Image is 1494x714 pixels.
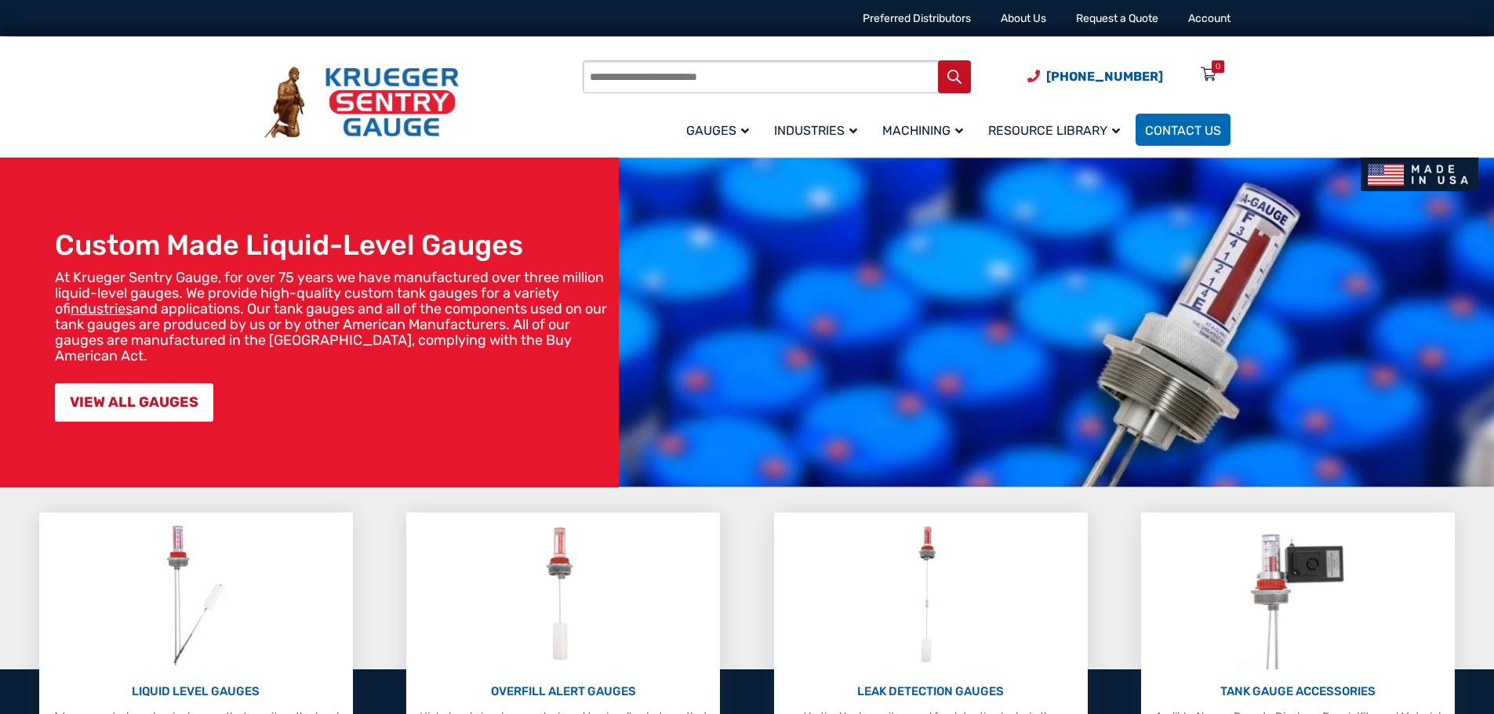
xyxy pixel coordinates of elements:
[154,520,237,669] img: Liquid Level Gauges
[47,683,345,701] p: LIQUID LEVEL GAUGES
[1027,67,1163,86] a: Phone Number (920) 434-8860
[782,683,1080,701] p: LEAK DETECTION GAUGES
[1361,158,1478,191] img: Made In USA
[55,383,213,422] a: VIEW ALL GAUGES
[1046,69,1163,84] span: [PHONE_NUMBER]
[979,111,1136,148] a: Resource Library
[765,111,873,148] a: Industries
[619,158,1494,487] img: bg_hero_bannerksentry
[686,123,749,138] span: Gauges
[55,228,611,262] h1: Custom Made Liquid-Level Gauges
[1149,683,1447,701] p: TANK GAUGE ACCESSORIES
[677,111,765,148] a: Gauges
[529,520,598,669] img: Overfill Alert Gauges
[55,270,611,364] p: At Krueger Sentry Gauge, for over 75 years we have manufactured over three million liquid-level g...
[774,123,857,138] span: Industries
[1235,520,1361,669] img: Tank Gauge Accessories
[1216,60,1220,73] div: 0
[1076,12,1158,25] a: Request a Quote
[1145,123,1221,138] span: Contact Us
[71,300,133,317] a: industries
[264,67,459,139] img: Krueger Sentry Gauge
[1136,114,1230,146] a: Contact Us
[882,123,963,138] span: Machining
[863,12,971,25] a: Preferred Distributors
[988,123,1120,138] span: Resource Library
[1001,12,1046,25] a: About Us
[414,683,712,701] p: OVERFILL ALERT GAUGES
[900,520,961,669] img: Leak Detection Gauges
[873,111,979,148] a: Machining
[1188,12,1230,25] a: Account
